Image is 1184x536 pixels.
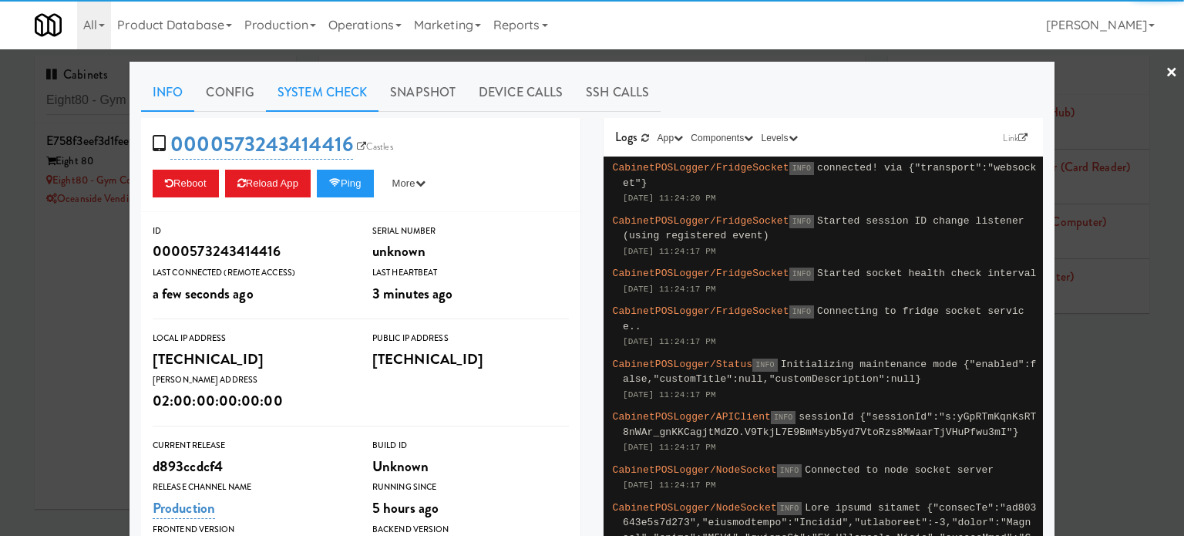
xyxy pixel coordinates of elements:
[623,194,716,203] span: [DATE] 11:24:20 PM
[353,139,397,154] a: Castles
[372,346,569,373] div: [TECHNICAL_ID]
[372,438,569,453] div: Build Id
[623,247,716,256] span: [DATE] 11:24:17 PM
[817,268,1036,279] span: Started socket health check interval
[789,162,814,175] span: INFO
[266,73,378,112] a: System Check
[372,480,569,495] div: Running Since
[613,464,777,476] span: CabinetPOSLogger/NodeSocket
[372,283,452,304] span: 3 minutes ago
[372,265,569,281] div: Last Heartbeat
[153,438,349,453] div: Current Release
[372,224,569,239] div: Serial Number
[194,73,266,112] a: Config
[153,170,219,197] button: Reboot
[623,215,1024,242] span: Started session ID change listener (using registered event)
[141,73,194,112] a: Info
[153,453,349,480] div: d893ccdcf4
[613,502,777,514] span: CabinetPOSLogger/NodeSocket
[613,305,789,317] span: CabinetPOSLogger/FridgeSocket
[615,128,637,146] span: Logs
[771,411,795,424] span: INFO
[153,224,349,239] div: ID
[574,73,661,112] a: SSH Calls
[153,331,349,346] div: Local IP Address
[153,480,349,495] div: Release Channel Name
[623,359,1037,386] span: Initializing maintenance mode {"enabled":false,"customTitle":null,"customDescription":null}
[752,359,777,372] span: INFO
[805,464,994,476] span: Connected to node socket server
[153,346,349,373] div: [TECHNICAL_ID]
[372,497,439,518] span: 5 hours ago
[654,130,688,146] button: App
[153,238,349,265] div: 0000573243414416
[613,215,789,227] span: CabinetPOSLogger/FridgeSocket
[623,337,716,346] span: [DATE] 11:24:17 PM
[999,130,1031,146] a: Link
[380,170,438,197] button: More
[623,411,1037,438] span: sessionId {"sessionId":"s:yGpRTmKqnKsRT8nWAr_gnKKCagjtMdZO.V9TkjL7E9BmMsyb5yd7VtoRzs8MWaarTjVHuPf...
[777,464,802,477] span: INFO
[687,130,757,146] button: Components
[170,130,353,160] a: 0000573243414416
[623,443,716,452] span: [DATE] 11:24:17 PM
[372,453,569,480] div: Unknown
[623,285,716,294] span: [DATE] 11:24:17 PM
[378,73,467,112] a: Snapshot
[153,497,215,519] a: Production
[623,162,1037,189] span: connected! via {"transport":"websocket"}
[153,265,349,281] div: Last Connected (Remote Access)
[317,170,374,197] button: Ping
[225,170,311,197] button: Reload App
[153,283,254,304] span: a few seconds ago
[372,331,569,346] div: Public IP Address
[613,268,789,279] span: CabinetPOSLogger/FridgeSocket
[153,373,349,388] div: [PERSON_NAME] Address
[1165,49,1178,97] a: ×
[789,305,814,319] span: INFO
[789,268,814,281] span: INFO
[613,359,753,370] span: CabinetPOSLogger/Status
[789,215,814,228] span: INFO
[623,480,716,490] span: [DATE] 11:24:17 PM
[613,162,789,174] span: CabinetPOSLogger/FridgeSocket
[467,73,574,112] a: Device Calls
[757,130,801,146] button: Levels
[623,390,716,399] span: [DATE] 11:24:17 PM
[613,411,771,423] span: CabinetPOSLogger/APIClient
[623,305,1024,332] span: Connecting to fridge socket service..
[777,502,802,515] span: INFO
[153,388,349,414] div: 02:00:00:00:00:00
[35,12,62,39] img: Micromart
[372,238,569,265] div: unknown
